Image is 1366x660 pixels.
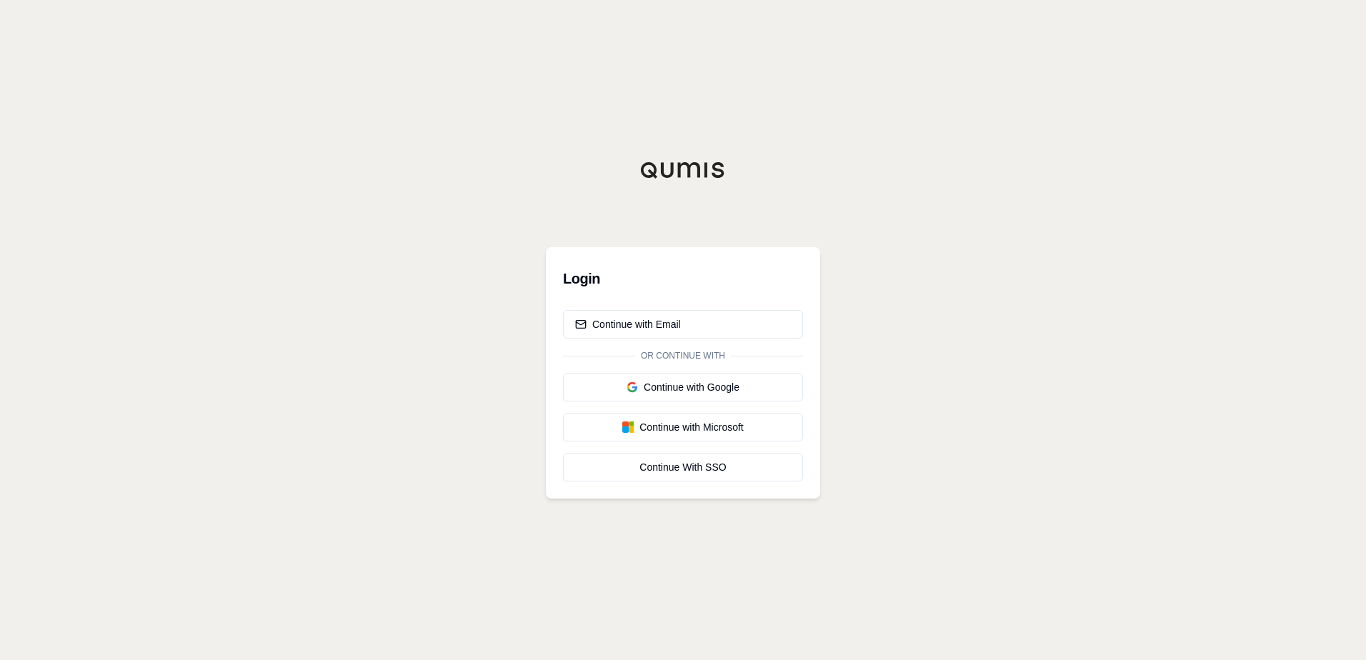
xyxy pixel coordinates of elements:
a: Continue With SSO [563,453,803,481]
div: Continue with Google [575,380,791,394]
h3: Login [563,264,803,293]
button: Continue with Email [563,310,803,339]
div: Continue With SSO [575,460,791,474]
img: Qumis [640,161,726,179]
div: Continue with Microsoft [575,420,791,434]
button: Continue with Microsoft [563,413,803,441]
div: Continue with Email [575,317,681,331]
span: Or continue with [635,350,731,361]
button: Continue with Google [563,373,803,401]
